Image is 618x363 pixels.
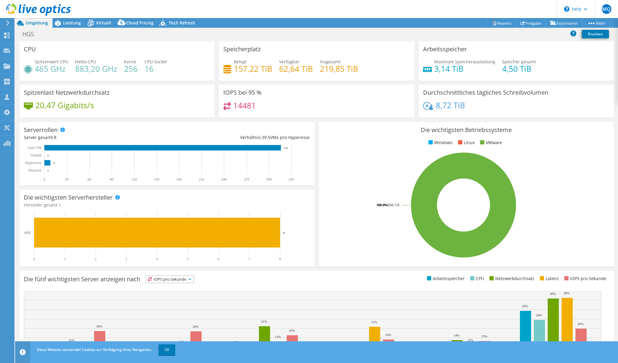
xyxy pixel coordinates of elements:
[376,203,387,207] tspan: 100.0%
[47,169,49,172] text: 0
[96,20,111,26] span: Virtuell
[199,177,204,181] text: 210
[564,291,570,295] text: 36%
[436,102,465,109] h4: 8,72 TiB
[284,147,288,150] text: 316
[223,46,261,52] h3: Speicherplatz
[167,134,310,141] div: Verhältnis: VMs pro Hypervisor
[35,59,68,65] span: Spitzenwert CPU
[26,20,48,26] span: Umgebung
[262,134,270,140] span: 39.5
[176,177,182,181] text: 180
[28,168,41,172] text: Physisch
[145,65,167,72] h4: 16
[75,59,96,65] span: Netto-CPU
[64,257,66,261] text: 1
[154,177,159,181] text: 150
[65,177,68,181] text: 30
[279,65,313,72] h4: 62,64 TiB
[320,59,341,65] span: Insgesamt
[423,89,548,96] h3: Durchschnittliches tägliches Schreibvolumen
[602,4,611,14] span: MQ
[536,313,542,317] text: 24%
[24,89,110,96] h3: Spitzenlast Netzwerkdurchsatz
[37,347,152,352] span: Diese Website verwendet Cookies zur Verfolgung Ihrer Navigation.
[233,340,239,344] text: 10%
[63,20,81,26] span: Leistung
[53,162,55,165] text: 8
[582,18,610,28] a: Mehr
[454,333,460,337] text: 14%
[516,18,546,28] a: Freigabe
[233,102,256,109] h4: 14481
[323,127,609,133] h3: Die wichtigsten Betriebssysteme
[24,231,31,235] text: HPE
[28,146,42,150] text: Gast-VM
[179,340,185,343] text: 10%
[248,257,250,261] text: 7
[24,202,310,208] h4: Hersteller gesamt:
[266,177,272,181] text: 300
[550,292,556,295] text: 36%
[261,320,267,323] text: 21%
[218,257,219,261] text: 6
[187,257,189,261] text: 5
[487,18,516,28] a: Reports
[54,134,56,140] span: 8
[283,231,285,235] text: 8
[30,153,41,157] text: Virtuell
[234,59,247,65] span: Belegt
[387,203,399,207] tspan: ESXi 7.0
[126,20,154,26] span: Cloud Pricing
[146,276,194,283] span: IOPS pro Sekunde
[467,338,473,342] text: 11%
[538,275,559,282] li: Latenz
[234,65,272,72] h4: 157,22 TiB
[169,20,195,26] span: Tech Refresh
[145,59,167,65] span: CPU-Sockel
[20,31,43,37] h1: HGS
[88,177,91,181] text: 60
[434,59,495,65] span: Maximale Speicherauslastung
[457,139,475,146] li: Linux
[289,329,295,332] text: 16%
[35,65,68,72] h4: 465 GHz
[582,30,609,38] a: Drucken
[124,59,136,65] span: Kerne
[68,338,75,342] text: 11%
[288,177,294,181] text: 330
[110,177,113,181] text: 90
[158,344,175,355] a: OK
[35,102,94,109] h4: 20,47 Gigabits/s
[502,65,536,72] h4: 4,50 TiB
[546,18,583,28] a: Exportieren
[47,154,49,157] text: 0
[425,275,465,282] li: Arbeitsspeicher
[502,59,536,65] span: Speicher gesamt
[24,127,58,133] h3: Serverrollen
[427,139,453,146] li: Windows
[25,161,41,165] text: Hypervisor
[320,65,358,72] h4: 219,85 TiB
[564,6,569,12] svg: \n
[522,304,528,308] text: 29%
[434,65,495,72] h4: 3,14 TiB
[221,177,227,181] text: 240
[95,257,97,261] text: 2
[75,65,117,72] h4: 883,20 GHz
[279,257,281,261] text: 8
[223,89,262,96] h3: IOPS bei 95 %
[371,320,377,324] text: 21%
[43,177,45,181] text: 0
[479,139,502,146] li: VMware
[481,334,487,338] text: 13%
[275,335,281,339] text: 13%
[125,257,127,261] text: 3
[41,340,47,344] text: 10%
[24,134,167,141] div: Server gesamt:
[96,324,102,328] text: 18%
[279,59,299,65] span: Verfügbar
[244,177,249,181] text: 270
[193,325,199,328] text: 18%
[24,46,36,52] h3: CPU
